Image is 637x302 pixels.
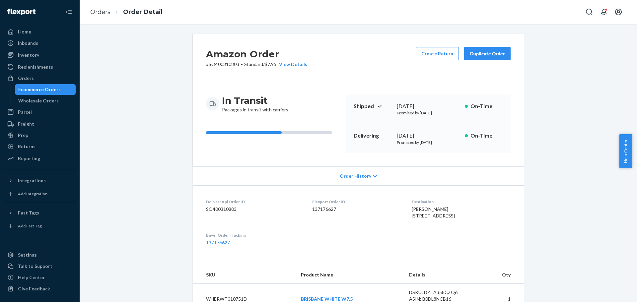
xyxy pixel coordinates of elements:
[296,266,404,284] th: Product Name
[241,61,243,67] span: •
[18,177,46,184] div: Integrations
[412,199,511,205] dt: Destination
[470,50,505,57] div: Duplicate Order
[206,206,302,212] dd: SO400310803
[85,2,168,22] ol: breadcrumbs
[4,141,76,152] a: Returns
[312,206,401,212] dd: 137176627
[612,5,625,19] button: Open account menu
[15,84,76,95] a: Ecommerce Orders
[301,296,353,302] a: BRISBANE WHITE W7.5
[18,274,45,281] div: Help Center
[90,8,110,16] a: Orders
[18,132,28,139] div: Prep
[4,208,76,218] button: Fast Tags
[4,250,76,260] a: Settings
[222,94,288,113] div: Packages in transit with carriers
[409,289,471,296] div: DSKU: DZTA358CZQ6
[397,140,460,145] p: Promised by [DATE]
[15,95,76,106] a: Wholesale Orders
[206,199,302,205] dt: Deliverr Api Order ID
[206,240,230,245] a: 137176627
[18,223,42,229] div: Add Fast Tag
[18,97,59,104] div: Wholesale Orders
[18,40,38,46] div: Inbounds
[397,102,460,110] div: [DATE]
[4,27,76,37] a: Home
[397,110,460,116] p: Promised by [DATE]
[4,119,76,129] a: Freight
[4,189,76,199] a: Add Integration
[206,61,307,68] p: # SO400310803 / $7.95
[62,5,76,19] button: Close Navigation
[18,285,50,292] div: Give Feedback
[18,52,39,58] div: Inventory
[583,5,596,19] button: Open Search Box
[18,191,47,197] div: Add Integration
[18,29,31,35] div: Home
[464,47,511,60] button: Duplicate Order
[4,221,76,231] a: Add Fast Tag
[4,272,76,283] a: Help Center
[18,64,53,70] div: Replenishments
[397,132,460,140] div: [DATE]
[597,5,610,19] button: Open notifications
[4,50,76,60] a: Inventory
[18,263,52,270] div: Talk to Support
[4,175,76,186] button: Integrations
[18,155,40,162] div: Reporting
[312,199,401,205] dt: Flexport Order ID
[18,75,34,82] div: Orders
[470,132,503,140] p: On-Time
[340,173,371,179] span: Order History
[619,134,632,168] button: Help Center
[416,47,459,60] button: Create Return
[18,143,35,150] div: Returns
[470,102,503,110] p: On-Time
[477,266,524,284] th: Qty
[222,94,288,106] h3: In Transit
[18,86,61,93] div: Ecommerce Orders
[193,266,296,284] th: SKU
[4,38,76,48] a: Inbounds
[206,232,302,238] dt: Buyer Order Tracking
[354,102,391,110] p: Shipped
[4,62,76,72] a: Replenishments
[4,130,76,141] a: Prep
[18,109,32,115] div: Parcel
[18,210,39,216] div: Fast Tags
[206,47,307,61] h2: Amazon Order
[4,153,76,164] a: Reporting
[4,73,76,84] a: Orders
[276,61,307,68] button: View Details
[354,132,391,140] p: Delivering
[244,61,263,67] span: Standard
[18,252,37,258] div: Settings
[4,283,76,294] button: Give Feedback
[7,9,35,15] img: Flexport logo
[412,206,455,218] span: [PERSON_NAME] [STREET_ADDRESS]
[4,107,76,117] a: Parcel
[404,266,477,284] th: Details
[4,261,76,272] a: Talk to Support
[18,121,34,127] div: Freight
[123,8,163,16] a: Order Detail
